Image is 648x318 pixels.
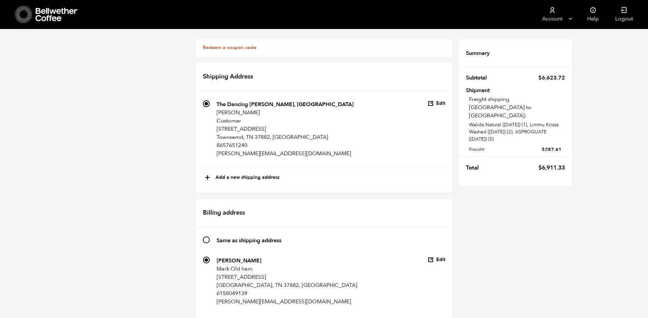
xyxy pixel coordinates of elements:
button: Edit [428,100,445,107]
th: Shipment [466,88,505,92]
button: +Add a new shipping address [205,172,279,184]
h2: Shipping Address [196,63,452,91]
p: 6158049139 [217,289,357,298]
span: $ [538,74,542,82]
strong: The Dancing [PERSON_NAME], [GEOGRAPHIC_DATA] [217,101,354,108]
th: Total [466,160,483,175]
p: Customer [217,117,354,125]
p: [GEOGRAPHIC_DATA], TN 37882, [GEOGRAPHIC_DATA] [217,281,357,289]
p: Mark Old ham [217,265,357,273]
span: + [205,172,210,184]
input: Same as shipping address [203,236,210,243]
p: [PERSON_NAME][EMAIL_ADDRESS][DOMAIN_NAME] [217,149,354,158]
a: Redeem a coupon code [203,44,257,51]
strong: [PERSON_NAME] [217,257,261,264]
bdi: 6,911.33 [538,164,565,172]
p: [STREET_ADDRESS] [217,125,354,133]
input: [PERSON_NAME] Mark Old ham [STREET_ADDRESS] [GEOGRAPHIC_DATA], TN 37882, [GEOGRAPHIC_DATA] 615804... [203,257,210,263]
bdi: 6,623.72 [538,74,565,82]
label: Freight shipping: [469,145,562,162]
span: $ [538,164,542,172]
p: 8657651240 [217,141,354,149]
p: Freight shipping [GEOGRAPHIC_DATA] to [GEOGRAPHIC_DATA]: [469,95,565,120]
th: Subtotal [466,71,491,85]
input: The Dancing [PERSON_NAME], [GEOGRAPHIC_DATA] [PERSON_NAME] Customer [STREET_ADDRESS] Townsemd, TN... [203,100,210,107]
button: Edit [428,257,445,263]
p: Walida Natural ([DATE]) (1), Limmu Kossa Washed ([DATE]) (2), ASPROGUATE ([DATE]) (5) [469,121,565,143]
p: [PERSON_NAME] [217,109,354,117]
bdi: 287.61 [542,146,562,153]
p: [STREET_ADDRESS] [217,273,357,281]
th: Summary [466,46,494,60]
h2: Billing address [196,199,452,228]
p: [PERSON_NAME][EMAIL_ADDRESS][DOMAIN_NAME] [217,298,357,306]
span: $ [542,146,545,153]
strong: Same as shipping address [217,237,281,244]
p: Townsemd, TN 37882, [GEOGRAPHIC_DATA] [217,133,354,141]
